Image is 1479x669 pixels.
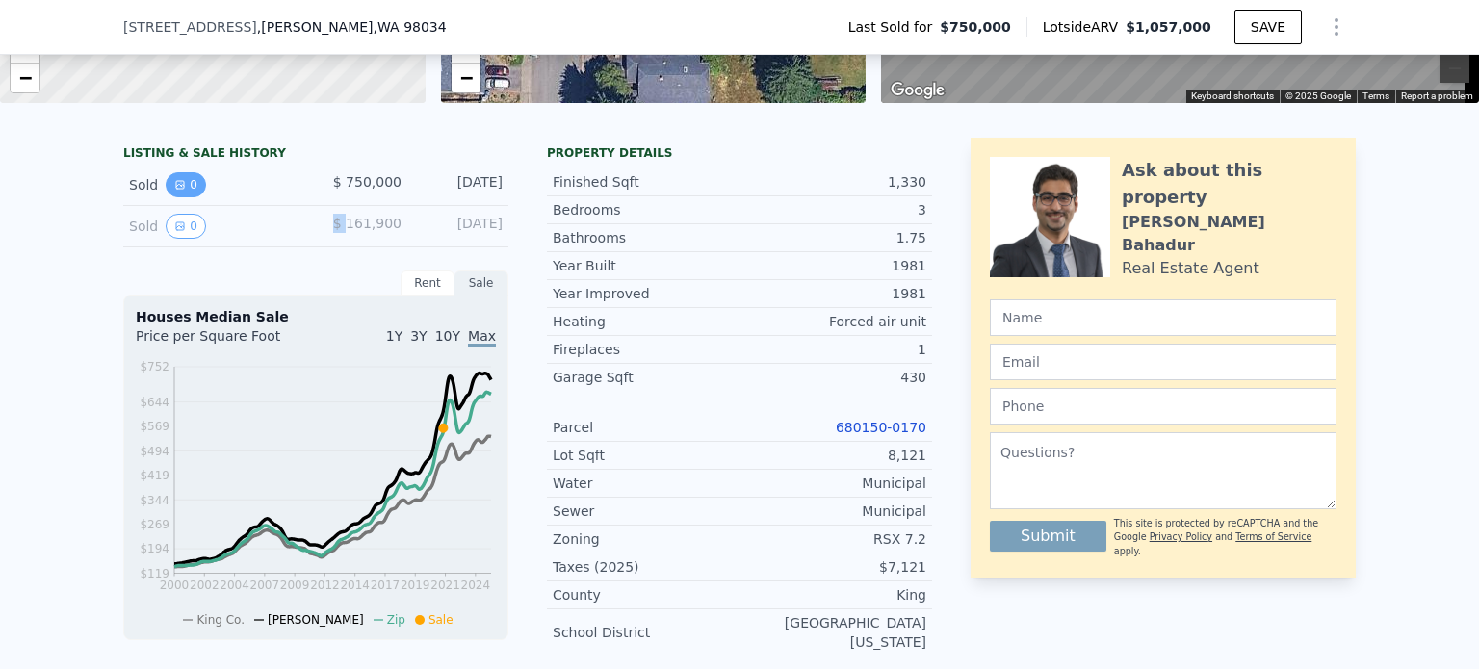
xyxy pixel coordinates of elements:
tspan: $569 [140,420,169,433]
button: SAVE [1234,10,1302,44]
div: Sale [454,270,508,296]
div: [DATE] [417,172,503,197]
span: Lotside ARV [1043,17,1126,37]
div: Bathrooms [553,228,739,247]
a: Open this area in Google Maps (opens a new window) [886,78,949,103]
tspan: $344 [140,494,169,507]
div: Year Built [553,256,739,275]
button: Show Options [1317,8,1356,46]
button: Keyboard shortcuts [1191,90,1274,103]
tspan: 2009 [280,579,310,592]
span: $750,000 [940,17,1011,37]
span: − [459,65,472,90]
input: Email [990,344,1336,380]
tspan: 2014 [340,579,370,592]
input: Phone [990,388,1336,425]
div: [PERSON_NAME] Bahadur [1122,211,1336,257]
span: [PERSON_NAME] [268,613,364,627]
tspan: $644 [140,396,169,409]
div: Taxes (2025) [553,557,739,577]
div: Year Improved [553,284,739,303]
div: RSX 7.2 [739,529,926,549]
div: Houses Median Sale [136,307,496,326]
tspan: 2019 [401,579,430,592]
div: 430 [739,368,926,387]
div: School District [553,623,739,642]
div: County [553,585,739,605]
div: Heating [553,312,739,331]
span: King Co. [196,613,245,627]
a: Privacy Policy [1150,531,1212,542]
span: 3Y [410,328,427,344]
tspan: 2021 [430,579,460,592]
button: Submit [990,521,1106,552]
span: Zip [387,613,405,627]
div: 1981 [739,256,926,275]
div: Rent [401,270,454,296]
div: Ask about this property [1122,157,1336,211]
span: $1,057,000 [1126,19,1211,35]
a: 680150-0170 [836,420,926,435]
a: Zoom out [11,64,39,92]
a: Report a problem [1401,90,1473,101]
div: Property details [547,145,932,161]
tspan: 2012 [310,579,340,592]
tspan: 2024 [461,579,491,592]
tspan: 2007 [250,579,280,592]
span: Max [468,328,496,347]
button: View historical data [166,214,206,239]
div: Forced air unit [739,312,926,331]
span: Sale [428,613,454,627]
tspan: $752 [140,360,169,373]
div: 1,330 [739,172,926,192]
tspan: 2002 [190,579,220,592]
span: 10Y [435,328,460,344]
div: Water [553,474,739,493]
div: Real Estate Agent [1122,257,1259,280]
div: 1 [739,340,926,359]
input: Name [990,299,1336,336]
button: Zoom out [1440,54,1469,83]
div: King [739,585,926,605]
div: 1981 [739,284,926,303]
div: 1.75 [739,228,926,247]
span: , [PERSON_NAME] [257,17,447,37]
tspan: 2017 [371,579,401,592]
div: Sewer [553,502,739,521]
div: 3 [739,200,926,219]
a: Terms of Service [1235,531,1311,542]
span: Last Sold for [848,17,941,37]
span: $ 161,900 [333,216,402,231]
div: $7,121 [739,557,926,577]
a: Zoom out [452,64,480,92]
div: Zoning [553,529,739,549]
a: Terms [1362,90,1389,101]
div: [GEOGRAPHIC_DATA][US_STATE] [739,613,926,652]
div: Price per Square Foot [136,326,316,357]
div: 8,121 [739,446,926,465]
tspan: $119 [140,567,169,580]
span: $ 750,000 [333,174,402,190]
div: Municipal [739,474,926,493]
span: © 2025 Google [1285,90,1351,101]
img: Google [886,78,949,103]
tspan: $194 [140,542,169,555]
span: − [19,65,32,90]
div: Fireplaces [553,340,739,359]
span: [STREET_ADDRESS] [123,17,257,37]
div: Garage Sqft [553,368,739,387]
div: Sold [129,214,300,239]
div: Lot Sqft [553,446,739,465]
div: LISTING & SALE HISTORY [123,145,508,165]
tspan: $494 [140,445,169,458]
button: View historical data [166,172,206,197]
div: Parcel [553,418,739,437]
tspan: 2004 [220,579,249,592]
span: , WA 98034 [374,19,447,35]
div: Finished Sqft [553,172,739,192]
div: [DATE] [417,214,503,239]
tspan: $419 [140,469,169,482]
tspan: 2000 [160,579,190,592]
div: This site is protected by reCAPTCHA and the Google and apply. [1114,517,1336,558]
div: Sold [129,172,300,197]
